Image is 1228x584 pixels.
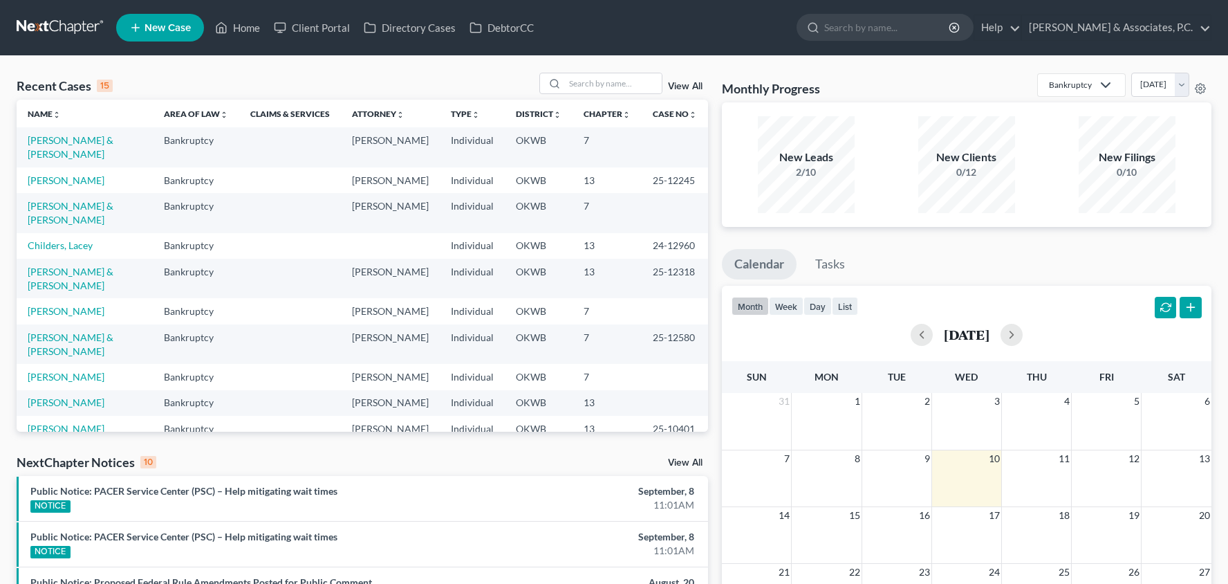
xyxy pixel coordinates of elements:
[153,298,239,324] td: Bankruptcy
[28,266,113,291] a: [PERSON_NAME] & [PERSON_NAME]
[642,233,708,259] td: 24-12960
[482,484,694,498] div: September, 8
[803,297,832,316] button: day
[341,416,440,441] td: [PERSON_NAME]
[642,325,708,364] td: 25-12580
[918,149,1015,165] div: New Clients
[505,193,573,232] td: OKWB
[28,239,93,251] a: Childers, Lacey
[824,15,951,40] input: Search by name...
[642,167,708,193] td: 25-12245
[97,80,113,92] div: 15
[505,416,573,441] td: OKWB
[987,564,1001,581] span: 24
[1057,450,1071,467] span: 11
[1099,371,1114,383] span: Fri
[584,109,631,119] a: Chapterunfold_more
[769,297,803,316] button: week
[815,371,839,383] span: Mon
[341,167,440,193] td: [PERSON_NAME]
[1168,371,1185,383] span: Sat
[463,15,541,40] a: DebtorCC
[888,371,906,383] span: Tue
[153,390,239,416] td: Bankruptcy
[832,297,858,316] button: list
[153,364,239,390] td: Bankruptcy
[30,546,71,558] div: NOTICE
[505,298,573,324] td: OKWB
[642,416,708,441] td: 25-10401
[653,109,697,119] a: Case Nounfold_more
[505,390,573,416] td: OKWB
[239,100,341,127] th: Claims & Services
[28,423,104,435] a: [PERSON_NAME]
[668,458,703,468] a: View All
[505,325,573,364] td: OKWB
[803,249,857,280] a: Tasks
[777,564,791,581] span: 21
[164,109,228,119] a: Area of Lawunfold_more
[440,193,505,232] td: Individual
[505,259,573,298] td: OKWB
[955,371,978,383] span: Wed
[30,485,337,497] a: Public Notice: PACER Service Center (PSC) – Help mitigating wait times
[1127,450,1141,467] span: 12
[1022,15,1211,40] a: [PERSON_NAME] & Associates, P.C.
[553,111,561,119] i: unfold_more
[352,109,404,119] a: Attorneyunfold_more
[440,233,505,259] td: Individual
[573,390,642,416] td: 13
[28,371,104,383] a: [PERSON_NAME]
[565,73,662,93] input: Search by name...
[1203,393,1211,410] span: 6
[732,297,769,316] button: month
[440,390,505,416] td: Individual
[28,396,104,408] a: [PERSON_NAME]
[341,364,440,390] td: [PERSON_NAME]
[341,325,440,364] td: [PERSON_NAME]
[153,325,239,364] td: Bankruptcy
[357,15,463,40] a: Directory Cases
[341,390,440,416] td: [PERSON_NAME]
[396,111,404,119] i: unfold_more
[573,193,642,232] td: 7
[1181,537,1214,570] iframe: Intercom live chat
[153,127,239,167] td: Bankruptcy
[573,259,642,298] td: 13
[918,564,931,581] span: 23
[505,167,573,193] td: OKWB
[974,15,1021,40] a: Help
[153,233,239,259] td: Bankruptcy
[1127,564,1141,581] span: 26
[573,364,642,390] td: 7
[573,167,642,193] td: 13
[28,134,113,160] a: [PERSON_NAME] & [PERSON_NAME]
[440,259,505,298] td: Individual
[140,456,156,468] div: 10
[1049,79,1092,91] div: Bankruptcy
[267,15,357,40] a: Client Portal
[516,109,561,119] a: Districtunfold_more
[722,80,820,97] h3: Monthly Progress
[918,165,1015,179] div: 0/12
[987,450,1001,467] span: 10
[28,331,113,357] a: [PERSON_NAME] & [PERSON_NAME]
[777,393,791,410] span: 31
[573,416,642,441] td: 13
[1133,393,1141,410] span: 5
[642,259,708,298] td: 25-12318
[440,298,505,324] td: Individual
[440,167,505,193] td: Individual
[573,233,642,259] td: 13
[573,325,642,364] td: 7
[28,109,61,119] a: Nameunfold_more
[848,564,862,581] span: 22
[923,393,931,410] span: 2
[482,530,694,544] div: September, 8
[505,233,573,259] td: OKWB
[1198,450,1211,467] span: 13
[30,500,71,513] div: NOTICE
[622,111,631,119] i: unfold_more
[923,450,931,467] span: 9
[28,305,104,317] a: [PERSON_NAME]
